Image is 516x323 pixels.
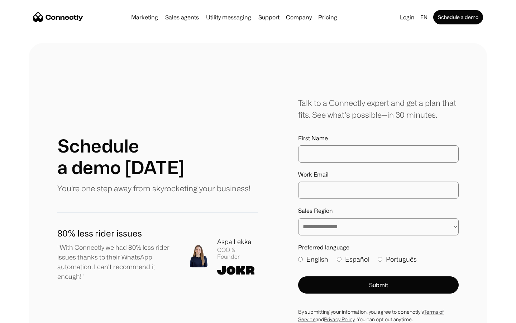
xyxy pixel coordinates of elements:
div: Aspa Lekka [217,237,258,247]
label: First Name [298,135,459,142]
a: Pricing [315,14,340,20]
button: Submit [298,276,459,294]
div: Talk to a Connectly expert and get a plan that fits. See what’s possible—in 30 minutes. [298,97,459,121]
h1: Schedule a demo [DATE] [57,135,185,178]
h1: 80% less rider issues [57,227,176,240]
p: You're one step away from skyrocketing your business! [57,182,250,194]
ul: Language list [14,310,43,320]
a: Marketing [128,14,161,20]
a: Schedule a demo [433,10,483,24]
a: Support [255,14,282,20]
label: Português [378,254,417,264]
div: COO & Founder [217,247,258,260]
div: Company [286,12,312,22]
p: "With Connectly we had 80% less rider issues thanks to their WhatsApp automation. I can't recomme... [57,243,176,281]
a: Login [397,12,417,22]
div: By submitting your infomation, you agree to conenctly’s and . You can opt out anytime. [298,308,459,323]
input: English [298,257,303,262]
label: English [298,254,328,264]
a: Utility messaging [203,14,254,20]
a: Privacy Policy [324,317,354,322]
label: Work Email [298,171,459,178]
label: Sales Region [298,207,459,214]
div: en [420,12,427,22]
a: Sales agents [162,14,202,20]
aside: Language selected: English [7,310,43,320]
label: Español [337,254,369,264]
a: Terms of Service [298,309,444,322]
input: Español [337,257,341,262]
label: Preferred language [298,244,459,251]
input: Português [378,257,382,262]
